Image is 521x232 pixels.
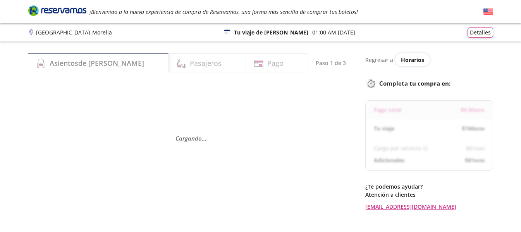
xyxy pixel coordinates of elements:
[374,106,401,114] p: Pago total
[465,156,485,164] span: $ 81
[234,28,308,36] p: Tu viaje de [PERSON_NAME]
[462,124,485,132] span: $ 740
[316,59,346,67] p: Paso 1 de 3
[202,134,203,142] span: .
[312,28,355,36] p: 01:00 AM [DATE]
[28,5,86,19] a: Brand Logo
[468,27,493,38] button: Detalles
[205,134,206,142] span: .
[36,28,112,36] p: [GEOGRAPHIC_DATA] - Morelia
[50,58,144,69] h4: Asientos de [PERSON_NAME]
[475,107,485,113] small: MXN
[365,191,493,199] p: Atención a clientes
[466,144,485,152] span: $ 81
[28,5,86,16] i: Brand Logo
[461,106,485,114] span: $ 0.00
[365,203,493,211] a: [EMAIL_ADDRESS][DOMAIN_NAME]
[374,156,404,164] p: Adicionales
[374,144,421,152] p: Cargo por servicio
[474,126,485,132] small: MXN
[483,7,493,17] button: English
[374,124,394,132] p: Tu viaje
[474,158,485,163] small: MXN
[365,53,493,66] div: Regresar a ver horarios
[365,56,393,64] p: Regresar a
[89,8,358,15] em: ¡Bienvenido a la nueva experiencia de compra de Reservamos, una forma más sencilla de comprar tus...
[475,146,485,151] small: MXN
[267,58,284,69] h4: Pago
[175,134,206,142] em: Cargando
[365,182,493,191] p: ¿Te podemos ayudar?
[190,58,222,69] h4: Pasajeros
[401,56,424,64] span: Horarios
[365,78,493,89] p: Completa tu compra en :
[203,134,205,142] span: .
